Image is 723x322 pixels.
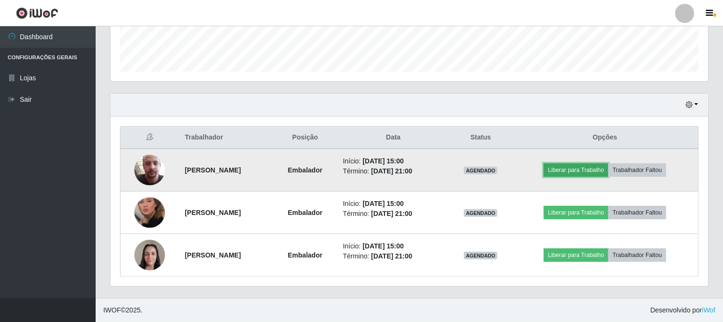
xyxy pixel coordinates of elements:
[343,199,444,209] li: Início:
[134,185,165,240] img: 1755569772545.jpeg
[185,166,241,174] strong: [PERSON_NAME]
[464,209,497,217] span: AGENDADO
[343,251,444,261] li: Término:
[362,157,404,165] time: [DATE] 15:00
[362,200,404,207] time: [DATE] 15:00
[185,251,241,259] strong: [PERSON_NAME]
[343,156,444,166] li: Início:
[544,206,608,219] button: Liberar para Trabalho
[650,305,715,315] span: Desenvolvido por
[371,167,412,175] time: [DATE] 21:00
[337,127,449,149] th: Data
[273,127,337,149] th: Posição
[544,248,608,262] button: Liberar para Trabalho
[343,241,444,251] li: Início:
[464,167,497,174] span: AGENDADO
[512,127,698,149] th: Opções
[608,206,666,219] button: Trabalhador Faltou
[362,242,404,250] time: [DATE] 15:00
[16,7,58,19] img: CoreUI Logo
[371,252,412,260] time: [DATE] 21:00
[288,251,322,259] strong: Embalador
[464,252,497,259] span: AGENDADO
[343,209,444,219] li: Término:
[371,210,412,217] time: [DATE] 21:00
[343,166,444,176] li: Término:
[288,166,322,174] strong: Embalador
[608,163,666,177] button: Trabalhador Faltou
[608,248,666,262] button: Trabalhador Faltou
[103,306,121,314] span: IWOF
[103,305,142,315] span: © 2025 .
[449,127,512,149] th: Status
[288,209,322,216] strong: Embalador
[179,127,273,149] th: Trabalhador
[134,143,165,197] img: 1745843945427.jpeg
[134,235,165,275] img: 1738436502768.jpeg
[544,163,608,177] button: Liberar para Trabalho
[185,209,241,216] strong: [PERSON_NAME]
[702,306,715,314] a: iWof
